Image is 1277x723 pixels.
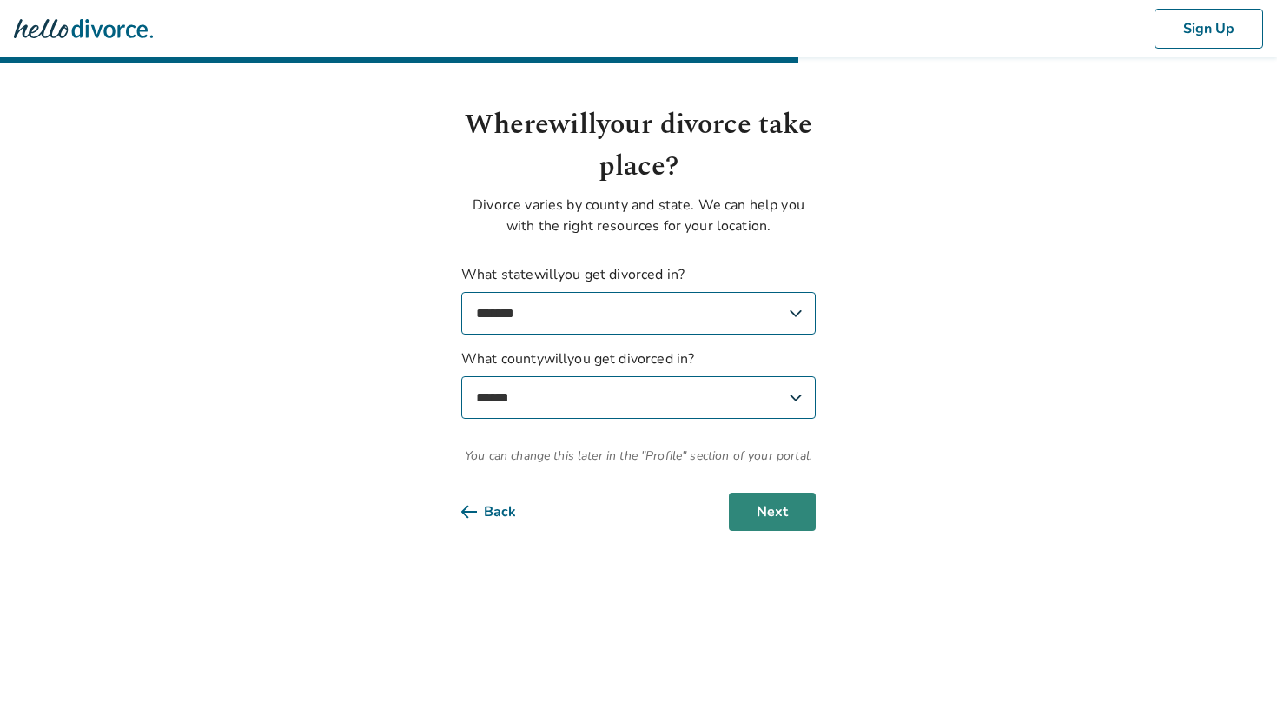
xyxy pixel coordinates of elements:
button: Next [729,493,816,531]
select: What countywillyou get divorced in? [461,376,816,419]
img: Hello Divorce Logo [14,11,153,46]
button: Sign Up [1155,9,1263,49]
label: What state will you get divorced in? [461,264,816,335]
button: Back [461,493,544,531]
label: What county will you get divorced in? [461,348,816,419]
select: What statewillyou get divorced in? [461,292,816,335]
h1: Where will your divorce take place? [461,104,816,188]
span: You can change this later in the "Profile" section of your portal. [461,447,816,465]
p: Divorce varies by county and state. We can help you with the right resources for your location. [461,195,816,236]
iframe: Chat Widget [1190,640,1277,723]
